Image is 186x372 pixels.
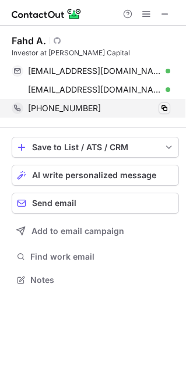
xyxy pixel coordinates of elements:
[12,48,179,58] div: Investor at [PERSON_NAME] Capital
[30,275,174,285] span: Notes
[12,221,179,242] button: Add to email campaign
[12,7,82,21] img: ContactOut v5.3.10
[12,272,179,288] button: Notes
[30,251,174,262] span: Find work email
[12,193,179,214] button: Send email
[12,249,179,265] button: Find work email
[12,165,179,186] button: AI write personalized message
[32,199,76,208] span: Send email
[32,171,156,180] span: AI write personalized message
[28,103,101,114] span: [PHONE_NUMBER]
[31,226,124,236] span: Add to email campaign
[12,35,46,47] div: Fahd A.
[32,143,159,152] div: Save to List / ATS / CRM
[12,137,179,158] button: save-profile-one-click
[28,66,162,76] span: [EMAIL_ADDRESS][DOMAIN_NAME]
[28,84,162,95] span: [EMAIL_ADDRESS][DOMAIN_NAME]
